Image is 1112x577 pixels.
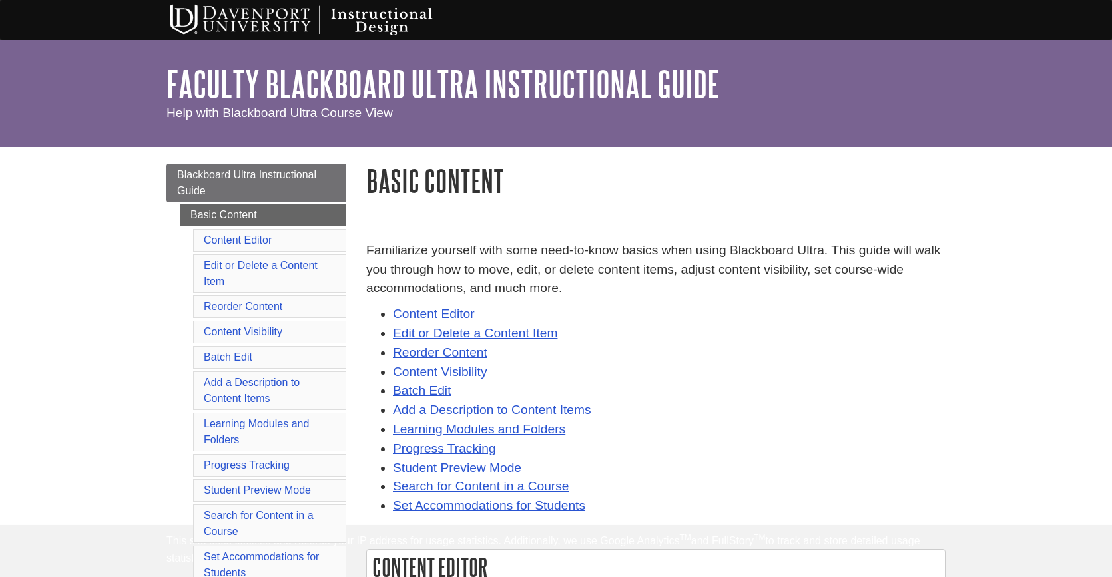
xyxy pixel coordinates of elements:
a: Learning Modules and Folders [393,422,565,436]
a: Set Accommodations for Students [393,498,585,512]
a: Search for Content in a Course [204,510,314,537]
a: Edit or Delete a Content Item [204,260,318,287]
a: Reorder Content [393,345,487,359]
span: Help with Blackboard Ultra Course View [166,106,393,120]
a: Batch Edit [393,383,451,397]
a: Add a Description to Content Items [204,377,300,404]
a: Learning Modules and Folders [204,418,309,445]
a: Basic Content [180,204,346,226]
a: Content Visibility [204,326,282,337]
span: Blackboard Ultra Instructional Guide [177,169,316,196]
a: Search for Content in a Course [393,479,569,493]
p: Familiarize yourself with some need-to-know basics when using Blackboard Ultra. This guide will w... [366,241,946,298]
a: Content Editor [393,307,475,321]
a: Blackboard Ultra Instructional Guide [166,164,346,202]
a: Edit or Delete a Content Item [393,326,557,340]
a: Batch Edit [204,351,252,363]
a: Content Visibility [393,365,487,379]
a: Content Editor [204,234,272,246]
a: Student Preview Mode [204,484,311,496]
a: Reorder Content [204,301,282,312]
img: Davenport University Instructional Design [160,3,479,37]
a: Faculty Blackboard Ultra Instructional Guide [166,63,720,104]
h1: Basic Content [366,164,946,198]
a: Progress Tracking [204,459,290,471]
a: Progress Tracking [393,441,496,455]
a: Add a Description to Content Items [393,403,591,417]
a: Student Preview Mode [393,461,521,475]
